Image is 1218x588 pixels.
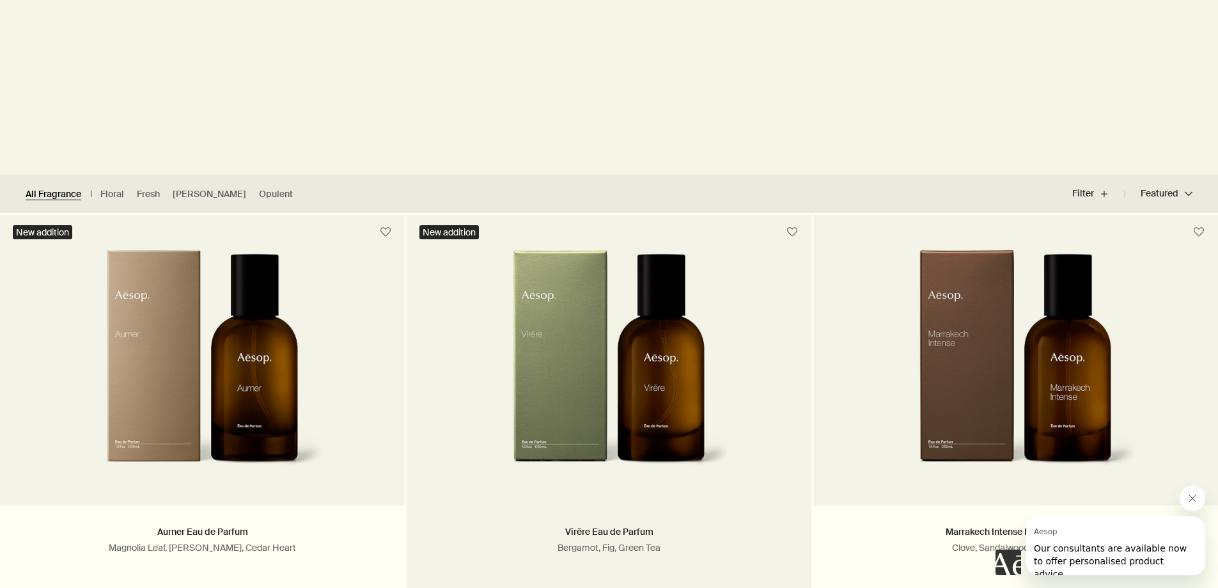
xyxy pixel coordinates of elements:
[26,188,81,200] a: All Fragrance
[1026,516,1205,575] iframe: Message from Aesop
[81,250,324,486] img: An amber glass bottle of Aurner Eau de Parfum alongside brown carton packaging.
[1187,221,1210,244] button: Save to cabinet
[407,250,811,505] a: An amber glass bottle of Virēre Eau de Parfum alongside green carton packaging.
[100,188,124,200] a: Floral
[8,27,160,63] span: Our consultants are available now to offer personalised product advice.
[426,542,792,553] p: Bergamot, Fig, Green Tea
[419,225,479,239] div: New addition
[1125,179,1192,209] button: Featured
[157,526,248,537] a: Aurner Eau de Parfum
[995,550,1021,575] iframe: no content
[995,486,1205,575] div: Aesop says "Our consultants are available now to offer personalised product advice.". Open messag...
[1072,179,1125,209] button: Filter
[374,221,397,244] button: Save to cabinet
[173,188,246,200] a: [PERSON_NAME]
[946,526,1086,537] a: Marrakech Intense Eau de Parfum
[565,526,653,537] a: Virēre Eau de Parfum
[488,250,730,486] img: An amber glass bottle of Virēre Eau de Parfum alongside green carton packaging.
[894,250,1137,486] img: Marrakech Intense Eau de Parfum in amber glass bottle with outer carton
[259,188,293,200] a: Opulent
[13,225,72,239] div: New addition
[19,542,386,553] p: Magnolia Leaf, [PERSON_NAME], Cedar Heart
[832,542,1199,553] p: Clove, Sandalwood, Cardamom
[137,188,160,200] a: Fresh
[781,221,804,244] button: Save to cabinet
[1180,486,1205,511] iframe: Close message from Aesop
[813,250,1218,505] a: Marrakech Intense Eau de Parfum in amber glass bottle with outer carton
